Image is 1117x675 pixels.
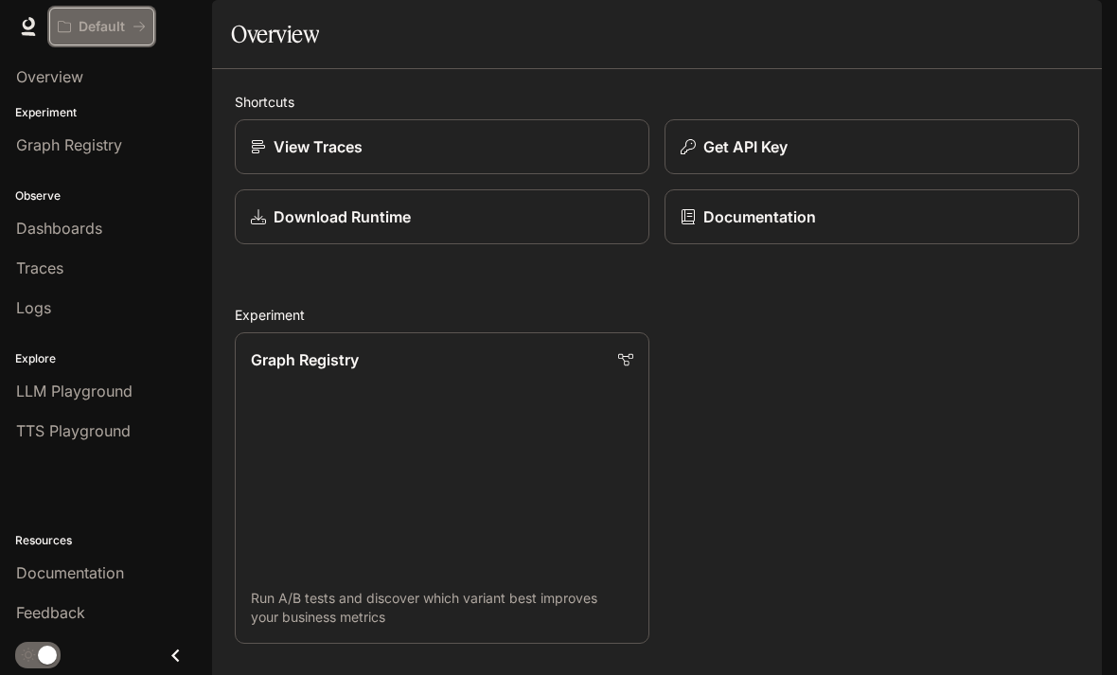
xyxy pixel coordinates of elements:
p: Get API Key [703,135,788,158]
a: Download Runtime [235,189,649,244]
button: All workspaces [49,8,154,45]
button: Get API Key [665,119,1079,174]
h2: Shortcuts [235,92,1079,112]
a: Graph RegistryRun A/B tests and discover which variant best improves your business metrics [235,332,649,644]
a: View Traces [235,119,649,174]
p: Documentation [703,205,816,228]
a: Documentation [665,189,1079,244]
h1: Overview [231,15,319,53]
h2: Experiment [235,305,1079,325]
p: Run A/B tests and discover which variant best improves your business metrics [251,589,633,627]
p: Graph Registry [251,348,359,371]
p: Default [79,19,125,35]
p: View Traces [274,135,363,158]
p: Download Runtime [274,205,411,228]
